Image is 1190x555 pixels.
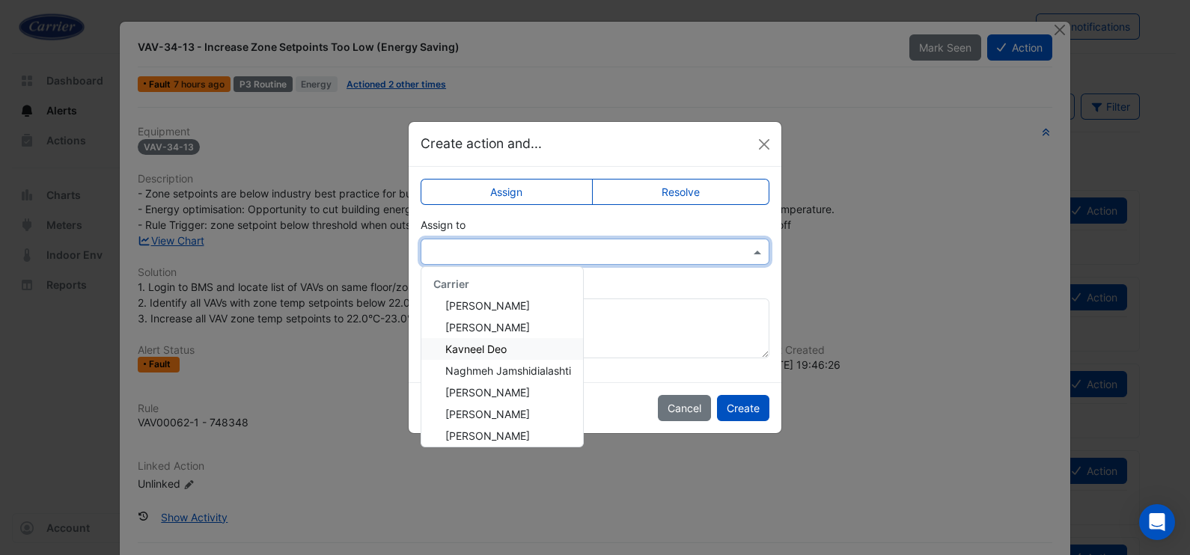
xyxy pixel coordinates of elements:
[717,395,769,421] button: Create
[445,364,571,377] span: Naghmeh Jamshidialashti
[421,134,542,153] h5: Create action and...
[421,179,593,205] label: Assign
[658,395,711,421] button: Cancel
[445,321,530,334] span: [PERSON_NAME]
[433,277,469,290] span: Carrier
[445,343,507,355] span: Kavneel Deo
[445,386,530,399] span: [PERSON_NAME]
[421,217,466,233] label: Assign to
[753,133,775,156] button: Close
[592,179,770,205] label: Resolve
[1139,504,1175,540] div: Open Intercom Messenger
[445,408,530,420] span: [PERSON_NAME]
[421,267,583,447] div: Options List
[445,429,530,442] span: [PERSON_NAME]
[445,299,530,312] span: [PERSON_NAME]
